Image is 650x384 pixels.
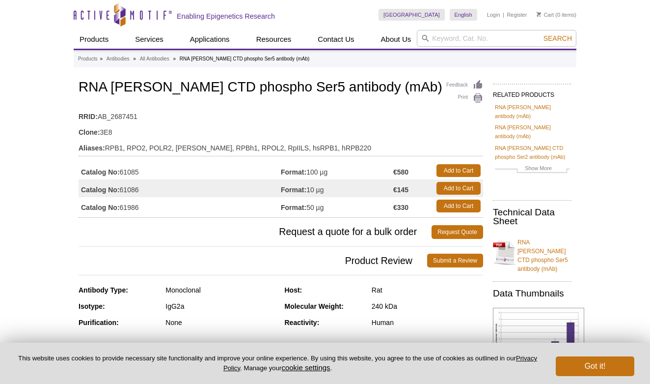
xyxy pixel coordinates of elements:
a: RNA [PERSON_NAME] CTD phospho Ser5 antibody (mAb) [493,232,571,273]
a: All Antibodies [140,55,169,63]
td: 61085 [79,162,281,179]
strong: Catalog No: [81,185,120,194]
strong: Format: [281,168,306,177]
strong: Format: [281,185,306,194]
td: AB_2687451 [79,106,483,122]
h1: RNA [PERSON_NAME] CTD phospho Ser5 antibody (mAb) [79,80,483,96]
strong: Molecular Weight: [285,302,344,310]
a: Antibodies [107,55,130,63]
div: IgG2a [165,302,277,311]
strong: Antibody Type: [79,286,128,294]
h2: RELATED PRODUCTS [493,84,571,101]
a: Print [446,93,483,104]
td: RPB1, RPO2, POLR2, [PERSON_NAME], RPBh1, RPOL2, RpIILS, hsRPB1, hRPB220 [79,138,483,153]
strong: Reactivity: [285,319,320,326]
li: » [173,56,176,61]
td: 100 µg [281,162,393,179]
a: RNA [PERSON_NAME] antibody (mAb) [495,103,569,120]
h2: Data Thumbnails [493,289,571,298]
a: Login [487,11,500,18]
span: Product Review [79,254,427,267]
td: 50 µg [281,197,393,215]
a: Register [507,11,527,18]
h2: Technical Data Sheet [493,208,571,226]
a: Request Quote [432,225,483,239]
a: Products [74,30,114,49]
strong: Isotype: [79,302,105,310]
li: » [100,56,103,61]
strong: Format: [281,203,306,212]
strong: €580 [393,168,408,177]
a: Add to Cart [436,164,481,177]
a: Applications [184,30,236,49]
button: Got it! [556,356,634,376]
strong: Host: [285,286,302,294]
a: Contact Us [312,30,360,49]
a: Privacy Policy [223,354,537,371]
span: Search [543,34,572,42]
a: Submit a Review [427,254,483,267]
a: Products [78,55,97,63]
a: RNA [PERSON_NAME] CTD phospho Ser2 antibody (mAb) [495,144,569,161]
input: Keyword, Cat. No. [417,30,576,47]
a: About Us [375,30,417,49]
div: Human [372,318,483,327]
li: (0 items) [537,9,576,21]
strong: €330 [393,203,408,212]
td: 61986 [79,197,281,215]
strong: Catalog No: [81,168,120,177]
td: 10 µg [281,179,393,197]
span: Request a quote for a bulk order [79,225,432,239]
a: [GEOGRAPHIC_DATA] [379,9,445,21]
a: Show More [495,164,569,175]
strong: €145 [393,185,408,194]
a: Services [129,30,169,49]
div: Rat [372,286,483,295]
button: cookie settings [281,363,330,372]
a: Resources [250,30,298,49]
strong: Catalog No: [81,203,120,212]
li: » [133,56,136,61]
td: 61086 [79,179,281,197]
p: This website uses cookies to provide necessary site functionality and improve your online experie... [16,354,540,373]
div: 240 kDa [372,302,483,311]
h2: Enabling Epigenetics Research [177,12,275,21]
img: Your Cart [537,12,541,17]
strong: Clone: [79,128,100,137]
a: English [450,9,477,21]
button: Search [541,34,575,43]
strong: Purification: [79,319,119,326]
li: RNA [PERSON_NAME] CTD phospho Ser5 antibody (mAb) [180,56,310,61]
strong: Aliases: [79,144,105,152]
div: Monoclonal [165,286,277,295]
strong: RRID: [79,112,98,121]
div: None [165,318,277,327]
li: | [503,9,504,21]
a: Add to Cart [436,182,481,195]
td: 3E8 [79,122,483,138]
a: RNA [PERSON_NAME] antibody (mAb) [495,123,569,141]
a: Feedback [446,80,483,90]
a: Cart [537,11,554,18]
a: Add to Cart [436,200,481,212]
img: RNA pol II CTD phospho Ser5 antibody (mAb) tested by ChIP. [493,308,584,372]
